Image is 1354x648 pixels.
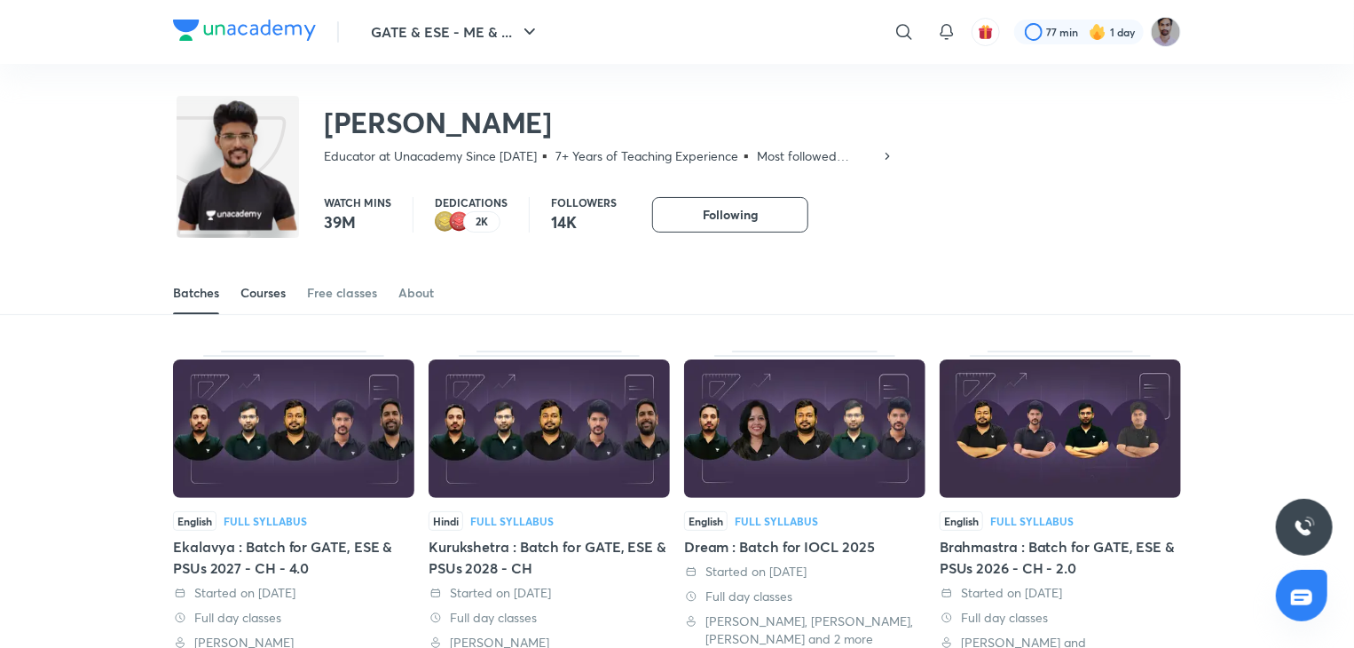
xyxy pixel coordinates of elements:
img: ttu [1294,517,1315,538]
img: streak [1089,23,1106,41]
img: Thumbnail [429,360,670,498]
div: Full day classes [684,588,925,605]
img: Thumbnail [173,360,414,498]
button: GATE & ESE - ME & ... [360,14,551,50]
div: Full day classes [173,609,414,627]
button: Following [652,197,808,233]
a: Batches [173,272,219,314]
div: Full day classes [429,609,670,627]
span: English [684,511,728,531]
div: Started on 30 Sep 2025 [173,584,414,602]
div: Started on 30 Sep 2025 [429,584,670,602]
img: avatar [978,24,994,40]
span: English [173,511,216,531]
div: Started on 9 Sep 2025 [684,563,925,581]
a: Free classes [307,272,377,314]
div: Ekalavya : Batch for GATE, ESE & PSUs 2027 - CH - 4.0 [173,536,414,579]
img: Thumbnail [684,360,925,498]
img: Nikhil pandey [1151,17,1181,47]
span: Following [703,206,758,224]
div: Full Syllabus [735,516,818,526]
p: Dedications [435,197,508,208]
span: English [940,511,983,531]
a: About [398,272,434,314]
img: Company Logo [173,20,316,41]
h2: [PERSON_NAME] [324,105,894,140]
img: educator badge1 [449,211,470,233]
p: 2K [476,216,488,228]
div: About [398,284,434,302]
div: Full Syllabus [990,516,1074,526]
p: Followers [551,197,617,208]
img: class [177,99,299,232]
div: Courses [240,284,286,302]
div: Free classes [307,284,377,302]
div: Devendra Poonia, Ankur Bansal, Manish Rajput and 2 more [684,612,925,648]
div: Kurukshetra : Batch for GATE, ESE & PSUs 2028 - CH [429,536,670,579]
a: Company Logo [173,20,316,45]
img: Thumbnail [940,360,1181,498]
div: Batches [173,284,219,302]
p: Educator at Unacademy Since [DATE]▪️ 7+ Years of Teaching Experience▪️ Most followed Educator in ... [324,147,880,165]
p: 14K [551,211,617,233]
div: Started on 29 Aug 2025 [940,584,1181,602]
div: Full Syllabus [470,516,554,526]
img: educator badge2 [435,211,456,233]
div: Full Syllabus [224,516,307,526]
p: 39M [324,211,391,233]
button: avatar [972,18,1000,46]
div: Full day classes [940,609,1181,627]
p: Watch mins [324,197,391,208]
a: Courses [240,272,286,314]
div: Dream : Batch for IOCL 2025 [684,536,925,557]
div: Brahmastra : Batch for GATE, ESE & PSUs 2026 - CH - 2.0 [940,536,1181,579]
span: Hindi [429,511,463,531]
